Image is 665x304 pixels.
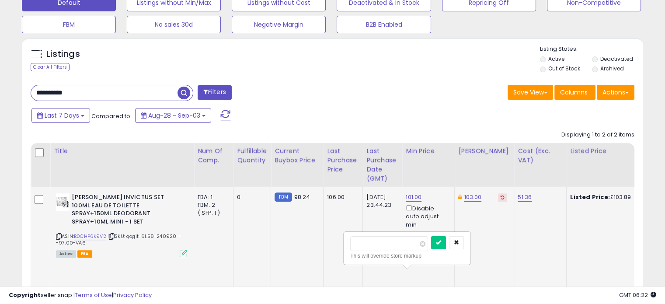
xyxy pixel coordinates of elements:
[72,193,178,228] b: [PERSON_NAME] INVICTUS SET 100ML EAU DE TOILETTE SPRAY+150ML DEODORANT SPRAY+10ML MINI - 1 SET
[198,85,232,100] button: Filters
[56,193,187,256] div: ASIN:
[31,108,90,123] button: Last 7 Days
[597,85,634,100] button: Actions
[548,65,580,72] label: Out of Stock
[570,147,646,156] div: Listed Price
[198,201,226,209] div: FBM: 2
[237,147,267,165] div: Fulfillable Quantity
[600,55,633,63] label: Deactivated
[406,193,421,202] a: 101.00
[31,63,70,71] div: Clear All Filters
[46,48,80,60] h5: Listings
[570,193,643,201] div: £103.89
[619,291,656,299] span: 2025-09-11 06:22 GMT
[458,194,462,200] i: This overrides the store level Dynamic Max Price for this listing
[406,203,448,229] div: Disable auto adjust min
[518,193,532,202] a: 51.36
[501,195,505,199] i: Revert to store-level Dynamic Max Price
[366,193,395,209] div: [DATE] 23:44:23
[237,193,264,201] div: 0
[56,233,182,246] span: | SKU: qogit-61.58-240920---97.00-VA6
[56,193,70,211] img: 51euM2VHS9L._SL40_.jpg
[406,147,451,156] div: Min Price
[127,16,221,33] button: No sales 30d
[198,147,230,165] div: Num of Comp.
[561,131,634,139] div: Displaying 1 to 2 of 2 items
[508,85,553,100] button: Save View
[570,193,610,201] b: Listed Price:
[366,147,398,183] div: Last Purchase Date (GMT)
[198,209,226,217] div: ( SFP: 1 )
[600,65,623,72] label: Archived
[77,250,92,258] span: FBA
[560,88,588,97] span: Columns
[275,192,292,202] small: FBM
[91,112,132,120] span: Compared to:
[275,147,320,165] div: Current Buybox Price
[74,233,106,240] a: B0CHP6K9V2
[45,111,79,120] span: Last 7 Days
[56,250,76,258] span: All listings currently available for purchase on Amazon
[198,193,226,201] div: FBA: 1
[464,193,481,202] a: 103.00
[22,16,116,33] button: FBM
[327,193,356,201] div: 106.00
[518,147,563,165] div: Cost (Exc. VAT)
[337,16,431,33] button: B2B Enabled
[75,291,112,299] a: Terms of Use
[327,147,359,174] div: Last Purchase Price
[9,291,152,300] div: seller snap | |
[9,291,41,299] strong: Copyright
[554,85,595,100] button: Columns
[548,55,564,63] label: Active
[54,147,190,156] div: Title
[350,252,464,260] div: This will override store markup
[135,108,211,123] button: Aug-28 - Sep-03
[458,147,510,156] div: [PERSON_NAME]
[148,111,200,120] span: Aug-28 - Sep-03
[294,193,310,201] span: 98.24
[113,291,152,299] a: Privacy Policy
[232,16,326,33] button: Negative Margin
[540,45,643,53] p: Listing States:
